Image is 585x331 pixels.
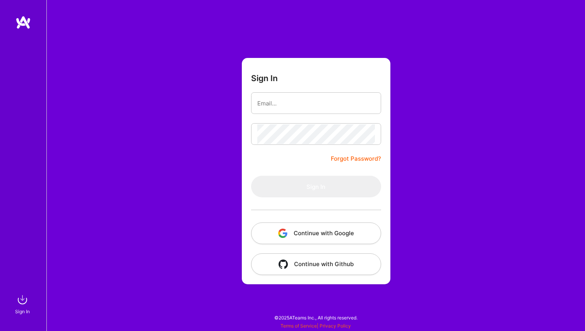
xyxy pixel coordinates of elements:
[15,292,30,307] img: sign in
[16,292,30,316] a: sign inSign In
[15,15,31,29] img: logo
[257,93,375,113] input: Email...
[279,260,288,269] img: icon
[281,323,317,329] a: Terms of Service
[331,154,381,163] a: Forgot Password?
[251,73,278,83] h3: Sign In
[15,307,30,316] div: Sign In
[278,229,287,238] img: icon
[46,308,585,327] div: © 2025 ATeams Inc., All rights reserved.
[320,323,351,329] a: Privacy Policy
[251,176,381,197] button: Sign In
[251,253,381,275] button: Continue with Github
[251,222,381,244] button: Continue with Google
[281,323,351,329] span: |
